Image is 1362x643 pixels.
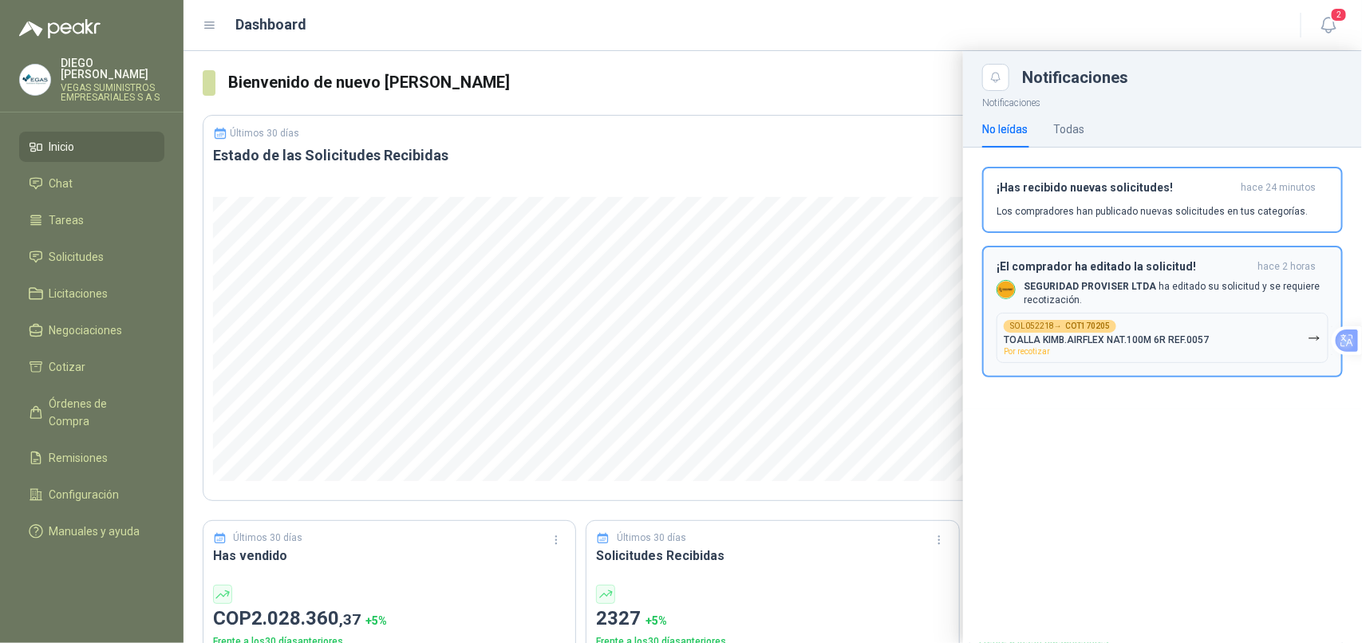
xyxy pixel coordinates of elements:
[19,242,164,272] a: Solicitudes
[61,83,164,102] p: VEGAS SUMINISTROS EMPRESARIALES S A S
[19,516,164,546] a: Manuales y ayuda
[1314,11,1343,40] button: 2
[19,205,164,235] a: Tareas
[49,523,140,540] span: Manuales y ayuda
[49,285,109,302] span: Licitaciones
[1053,120,1084,138] div: Todas
[49,248,105,266] span: Solicitudes
[1241,181,1316,195] span: hace 24 minutos
[1024,281,1156,292] b: SEGURIDAD PROVISER LTDA
[1004,320,1116,333] div: SOL052218 →
[1022,69,1343,85] div: Notificaciones
[20,65,50,95] img: Company Logo
[982,120,1028,138] div: No leídas
[982,246,1343,378] button: ¡El comprador ha editado la solicitud!hace 2 horas Company LogoSEGURIDAD PROVISER LTDA ha editado...
[61,57,164,80] p: DIEGO [PERSON_NAME]
[49,395,149,430] span: Órdenes de Compra
[997,313,1328,363] button: SOL052218→COT170205TOALLA KIMB.AIRFLEX NAT.100M 6R REF.0057Por recotizar
[49,449,109,467] span: Remisiones
[19,19,101,38] img: Logo peakr
[1004,347,1050,356] span: Por recotizar
[49,358,86,376] span: Cotizar
[1257,260,1316,274] span: hace 2 horas
[19,443,164,473] a: Remisiones
[997,181,1234,195] h3: ¡Has recibido nuevas solicitudes!
[982,64,1009,91] button: Close
[963,91,1362,111] p: Notificaciones
[19,132,164,162] a: Inicio
[982,167,1343,233] button: ¡Has recibido nuevas solicitudes!hace 24 minutos Los compradores han publicado nuevas solicitudes...
[19,315,164,345] a: Negociaciones
[1004,334,1209,345] p: TOALLA KIMB.AIRFLEX NAT.100M 6R REF.0057
[1024,280,1328,307] p: ha editado su solicitud y se requiere recotización.
[19,278,164,309] a: Licitaciones
[49,175,73,192] span: Chat
[49,321,123,339] span: Negociaciones
[236,14,307,36] h1: Dashboard
[49,486,120,503] span: Configuración
[1330,7,1348,22] span: 2
[997,260,1251,274] h3: ¡El comprador ha editado la solicitud!
[49,211,85,229] span: Tareas
[49,138,75,156] span: Inicio
[997,281,1015,298] img: Company Logo
[1065,322,1110,330] b: COT170205
[19,479,164,510] a: Configuración
[19,352,164,382] a: Cotizar
[997,204,1308,219] p: Los compradores han publicado nuevas solicitudes en tus categorías.
[19,389,164,436] a: Órdenes de Compra
[19,168,164,199] a: Chat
